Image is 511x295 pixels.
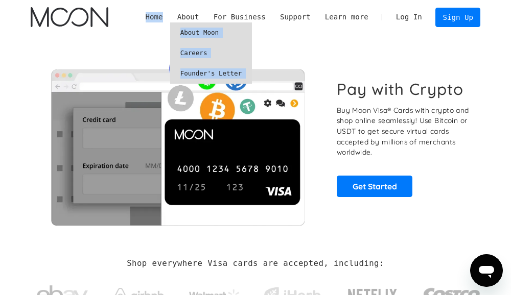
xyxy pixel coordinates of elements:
[170,12,206,22] div: About
[206,12,273,22] div: For Business
[177,12,199,22] div: About
[214,12,266,22] div: For Business
[337,176,413,197] a: Get Started
[318,12,376,22] div: Learn more
[170,22,252,43] a: About Moon
[435,8,480,27] a: Sign Up
[138,12,170,22] a: Home
[170,63,252,84] a: Founder's Letter
[389,8,429,27] a: Log In
[325,12,368,22] div: Learn more
[337,80,463,99] h1: Pay with Crypto
[127,259,384,268] h2: Shop everywhere Visa cards are accepted, including:
[470,254,503,287] iframe: Button to launch messaging window
[273,12,318,22] div: Support
[170,22,252,84] nav: About
[170,43,252,63] a: Careers
[31,51,324,226] img: Moon Cards let you spend your crypto anywhere Visa is accepted.
[337,105,471,158] p: Buy Moon Visa® Cards with crypto and shop online seamlessly! Use Bitcoin or USDT to get secure vi...
[31,7,108,27] a: home
[280,12,311,22] div: Support
[31,7,108,27] img: Moon Logo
